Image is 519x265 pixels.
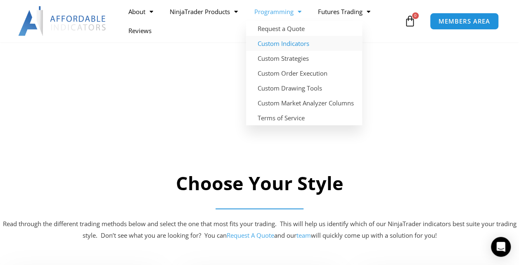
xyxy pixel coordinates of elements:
ul: Programming [246,21,362,125]
a: Custom Drawing Tools [246,81,362,95]
a: Custom Order Execution [246,66,362,81]
a: 0 [392,9,428,33]
p: Read through the different trading methods below and select the one that most fits your trading. ... [2,218,518,241]
a: NinjaTrader Products [161,2,246,21]
a: MEMBERS AREA [430,13,499,30]
span: 0 [412,12,419,19]
a: Futures Trading [310,2,379,21]
div: Open Intercom Messenger [491,237,511,257]
a: Terms of Service [246,110,362,125]
h2: Choose Your Style [2,171,518,196]
span: MEMBERS AREA [438,18,490,24]
a: About [120,2,161,21]
img: LogoAI | Affordable Indicators – NinjaTrader [18,6,107,36]
a: Custom Strategies [246,51,362,66]
a: Custom Indicators [246,36,362,51]
a: Request A Quote [227,231,274,239]
a: team [296,231,311,239]
nav: Menu [120,2,403,40]
a: Custom Market Analyzer Columns [246,95,362,110]
a: Reviews [120,21,160,40]
a: Programming [246,2,310,21]
a: Request a Quote [246,21,362,36]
